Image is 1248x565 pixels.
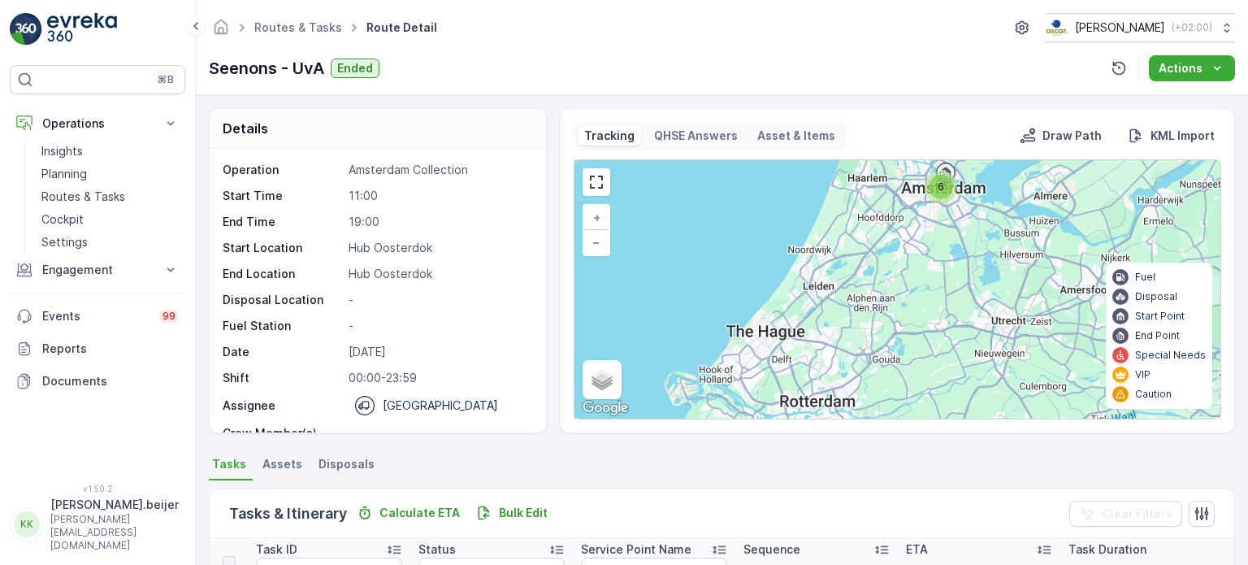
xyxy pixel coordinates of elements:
[349,318,528,334] p: -
[10,365,185,398] a: Documents
[584,230,609,254] a: Zoom Out
[223,162,342,178] p: Operation
[10,332,185,365] a: Reports
[10,254,185,286] button: Engagement
[1172,21,1212,34] p: ( +02:00 )
[162,310,175,323] p: 99
[1075,20,1165,36] p: [PERSON_NAME]
[42,308,149,324] p: Events
[50,513,179,552] p: [PERSON_NAME][EMAIL_ADDRESS][DOMAIN_NAME]
[50,497,179,513] p: [PERSON_NAME].beijer
[584,362,620,398] a: Layers
[1045,19,1068,37] img: basis-logo_rgb2x.png
[223,119,268,138] p: Details
[35,231,185,254] a: Settings
[209,56,324,80] p: Seenons - UvA
[42,115,153,132] p: Operations
[223,188,342,204] p: Start Time
[470,503,554,523] button: Bulk Edit
[349,214,528,230] p: 19:00
[1159,60,1202,76] p: Actions
[1042,128,1102,144] p: Draw Path
[223,292,342,308] p: Disposal Location
[906,541,928,558] p: ETA
[318,456,375,472] span: Disposals
[47,13,117,46] img: logo_light-DOdMpM7g.png
[925,171,957,203] div: 6
[1135,368,1150,381] p: VIP
[10,107,185,140] button: Operations
[41,166,87,182] p: Planning
[223,344,342,360] p: Date
[349,292,528,308] p: -
[1150,128,1215,144] p: KML Import
[1121,126,1221,146] button: KML Import
[593,211,600,224] span: +
[654,128,738,144] p: QHSE Answers
[10,300,185,332] a: Events99
[383,398,498,414] p: [GEOGRAPHIC_DATA]
[35,163,185,185] a: Planning
[41,211,84,228] p: Cockpit
[584,128,635,144] p: Tracking
[41,189,125,205] p: Routes & Tasks
[349,425,528,441] p: -
[42,341,179,357] p: Reports
[223,214,342,230] p: End Time
[363,20,440,36] span: Route Detail
[350,503,466,523] button: Calculate ETA
[223,240,342,256] p: Start Location
[1135,271,1155,284] p: Fuel
[35,208,185,231] a: Cockpit
[379,505,460,521] p: Calculate ETA
[743,541,800,558] p: Sequence
[254,20,342,34] a: Routes & Tasks
[1149,55,1235,81] button: Actions
[584,206,609,230] a: Zoom In
[10,13,42,46] img: logo
[337,60,373,76] p: Ended
[35,140,185,163] a: Insights
[1045,13,1235,42] button: [PERSON_NAME](+02:00)
[418,541,456,558] p: Status
[158,73,174,86] p: ⌘B
[14,511,40,537] div: KK
[42,373,179,389] p: Documents
[42,262,153,278] p: Engagement
[1135,388,1172,401] p: Caution
[223,370,342,386] p: Shift
[349,344,528,360] p: [DATE]
[584,170,609,194] a: View Fullscreen
[10,497,185,552] button: KK[PERSON_NAME].beijer[PERSON_NAME][EMAIL_ADDRESS][DOMAIN_NAME]
[212,456,246,472] span: Tasks
[1068,541,1146,558] p: Task Duration
[35,185,185,208] a: Routes & Tasks
[262,456,302,472] span: Assets
[578,398,632,419] img: Google
[1013,126,1108,146] button: Draw Path
[581,541,691,558] p: Service Point Name
[499,505,548,521] p: Bulk Edit
[229,502,347,525] p: Tasks & Itinerary
[223,318,342,334] p: Fuel Station
[1135,329,1180,342] p: End Point
[256,541,297,558] p: Task ID
[757,128,835,144] p: Asset & Items
[223,425,342,441] p: Crew Member(s)
[41,143,83,159] p: Insights
[1069,501,1182,527] button: Clear Filters
[938,180,944,193] span: 6
[41,234,88,250] p: Settings
[349,162,528,178] p: Amsterdam Collection
[578,398,632,419] a: Open this area in Google Maps (opens a new window)
[212,24,230,38] a: Homepage
[1135,310,1185,323] p: Start Point
[1135,349,1206,362] p: Special Needs
[349,240,528,256] p: Hub Oosterdok
[1102,506,1172,522] p: Clear Filters
[349,188,528,204] p: 11:00
[10,484,185,493] span: v 1.50.2
[223,398,275,414] p: Assignee
[1135,290,1177,303] p: Disposal
[223,266,342,282] p: End Location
